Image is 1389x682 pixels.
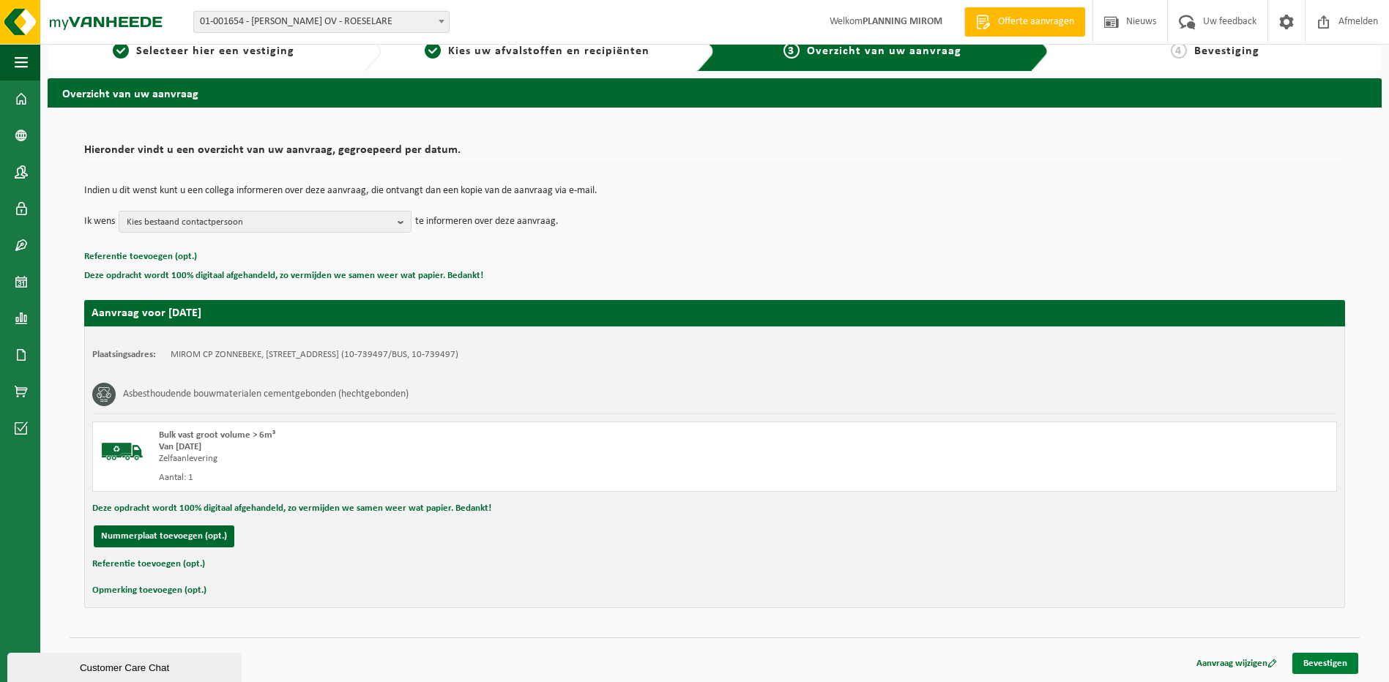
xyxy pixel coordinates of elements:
button: Deze opdracht wordt 100% digitaal afgehandeld, zo vermijden we samen weer wat papier. Bedankt! [92,499,491,518]
div: Zelfaanlevering [159,453,773,465]
iframe: chat widget [7,650,245,682]
button: Opmerking toevoegen (opt.) [92,581,206,600]
a: 1Selecteer hier een vestiging [55,42,352,60]
a: Offerte aanvragen [964,7,1085,37]
button: Nummerplaat toevoegen (opt.) [94,525,234,547]
strong: Van [DATE] [159,442,201,451]
p: Ik wens [84,211,115,233]
span: 1 [113,42,129,59]
a: 2Kies uw afvalstoffen en recipiënten [389,42,686,60]
h3: Asbesthoudende bouwmaterialen cementgebonden (hechtgebonden) [123,383,409,406]
button: Referentie toevoegen (opt.) [84,247,197,266]
span: Kies bestaand contactpersoon [127,211,392,233]
button: Referentie toevoegen (opt.) [92,555,205,574]
div: Aantal: 1 [159,472,773,484]
td: MIROM CP ZONNEBEKE, [STREET_ADDRESS] (10-739497/BUS, 10-739497) [171,349,458,361]
span: Bulk vast groot volume > 6m³ [159,430,275,440]
p: Indien u dit wenst kunt u een collega informeren over deze aanvraag, die ontvangt dan een kopie v... [84,186,1345,196]
button: Kies bestaand contactpersoon [119,211,412,233]
h2: Overzicht van uw aanvraag [48,78,1382,107]
span: Bevestiging [1194,45,1259,57]
img: BL-SO-LV.png [100,430,144,473]
p: te informeren over deze aanvraag. [415,211,559,233]
span: 3 [783,42,800,59]
span: 01-001654 - MIROM ROESELARE OV - ROESELARE [193,11,450,33]
span: 2 [425,42,441,59]
span: Offerte aanvragen [994,15,1078,29]
span: Overzicht van uw aanvraag [807,45,961,57]
span: 01-001654 - MIROM ROESELARE OV - ROESELARE [194,12,449,32]
a: Bevestigen [1292,653,1358,674]
strong: Aanvraag voor [DATE] [92,307,201,319]
strong: PLANNING MIROM [863,16,942,27]
button: Deze opdracht wordt 100% digitaal afgehandeld, zo vermijden we samen weer wat papier. Bedankt! [84,266,483,285]
span: Selecteer hier een vestiging [136,45,294,57]
strong: Plaatsingsadres: [92,350,156,359]
span: 4 [1171,42,1187,59]
span: Kies uw afvalstoffen en recipiënten [448,45,649,57]
a: Aanvraag wijzigen [1185,653,1288,674]
h2: Hieronder vindt u een overzicht van uw aanvraag, gegroepeerd per datum. [84,144,1345,164]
